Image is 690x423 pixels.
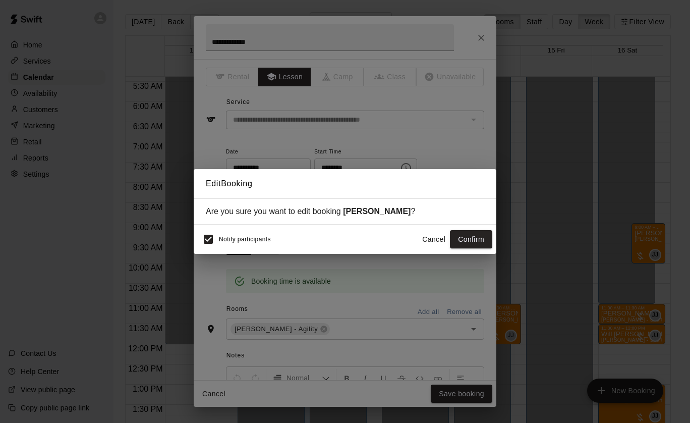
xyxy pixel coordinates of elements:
[450,230,492,249] button: Confirm
[194,169,496,198] h2: Edit Booking
[206,207,484,216] div: Are you sure you want to edit booking ?
[219,236,271,243] span: Notify participants
[343,207,411,216] strong: [PERSON_NAME]
[418,230,450,249] button: Cancel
